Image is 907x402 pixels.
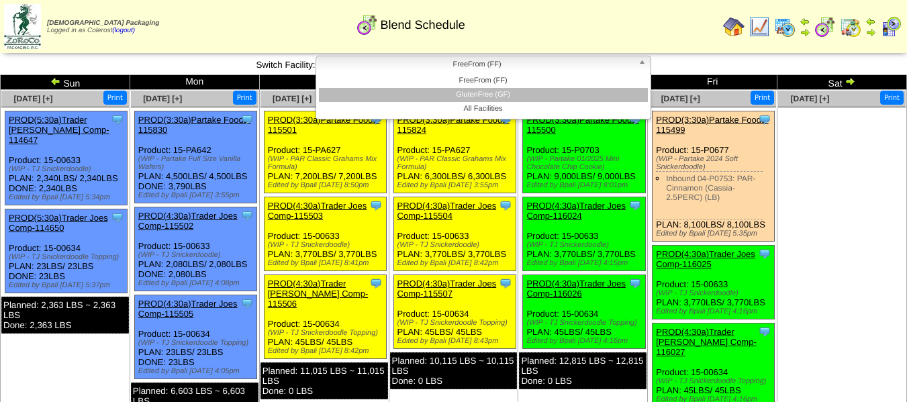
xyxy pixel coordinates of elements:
div: Product: 15-00634 PLAN: 45LBS / 45LBS [264,275,386,359]
a: PROD(4:30a)Trader Joes Comp-115505 [138,299,238,319]
a: PROD(3:30a)Partake Foods-115824 [397,115,510,135]
button: Print [880,91,904,105]
li: GlutenFree (GF) [319,88,648,102]
div: Product: 15-00633 PLAN: 3,770LBS / 3,770LBS [653,246,775,319]
button: Print [103,91,127,105]
div: Product: 15-P0677 PLAN: 8,100LBS / 8,100LBS [653,111,775,242]
img: Tooltip [240,297,254,310]
span: Logged in as Colerost [47,19,159,34]
a: PROD(3:30a)Partake Foods-115830 [138,115,251,135]
div: Product: 15-00633 PLAN: 2,080LBS / 2,080LBS DONE: 2,080LBS [134,207,256,291]
img: Tooltip [499,277,512,290]
a: PROD(5:30a)Trader Joes Comp-114650 [9,213,108,233]
img: arrowright.gif [800,27,810,38]
a: [DATE] [+] [273,94,312,103]
div: Product: 15-00634 PLAN: 23LBS / 23LBS DONE: 23LBS [134,295,256,379]
span: [DATE] [+] [143,94,182,103]
img: calendarinout.gif [840,16,861,38]
div: Edited by Bpali [DATE] 3:55pm [138,191,256,199]
span: [DATE] [+] [13,94,52,103]
div: Edited by Bpali [DATE] 4:16pm [656,307,774,315]
img: Tooltip [628,199,642,212]
div: Edited by Bpali [DATE] 8:42pm [268,347,386,355]
li: All Facilities [319,102,648,116]
img: Tooltip [758,247,771,260]
div: Product: 15-00633 PLAN: 3,770LBS / 3,770LBS [264,197,386,271]
td: Sat [777,75,907,90]
div: (WIP - PAR Classic Grahams Mix Formula) [397,155,516,171]
div: Planned: 2,363 LBS ~ 2,363 LBS Done: 2,363 LBS [1,297,129,334]
img: calendarcustomer.gif [880,16,902,38]
a: PROD(4:30a)Trader Joes Comp-115507 [397,279,497,299]
img: Tooltip [111,113,124,126]
div: Edited by Bpali [DATE] 8:42pm [397,259,516,267]
li: FreeFrom (FF) [319,74,648,88]
img: arrowleft.gif [800,16,810,27]
button: Print [233,91,256,105]
div: (WIP - Partake 01/2025 Mini Chocolate Chip Cookie) [526,155,645,171]
div: (WIP - TJ Snickerdoodle Topping) [656,377,774,385]
div: Planned: 10,115 LBS ~ 10,115 LBS Done: 0 LBS [390,352,518,389]
div: Edited by Bpali [DATE] 8:01pm [526,181,645,189]
div: Product: 15-P0703 PLAN: 9,000LBS / 9,000LBS [523,111,645,193]
div: Edited by Bpali [DATE] 3:55pm [397,181,516,189]
div: Product: 15-00634 PLAN: 23LBS / 23LBS DONE: 23LBS [5,209,128,293]
img: Tooltip [240,113,254,126]
img: calendarprod.gif [774,16,796,38]
div: Edited by Bpali [DATE] 4:16pm [526,337,645,345]
div: (WIP - TJ Snickerdoodle) [656,289,774,297]
div: (WIP - Partake Full Size Vanilla Wafers) [138,155,256,171]
img: line_graph.gif [749,16,770,38]
div: (WIP - TJ Snickerdoodle Topping) [526,319,645,327]
img: arrowright.gif [845,76,855,87]
div: Edited by Bpali [DATE] 8:50pm [268,181,386,189]
img: calendarblend.gif [814,16,836,38]
div: (WIP - TJ Snickerdoodle Topping) [138,339,256,347]
div: Edited by Bpali [DATE] 5:35pm [656,230,774,238]
img: Tooltip [369,277,383,290]
span: FreeFrom (FF) [322,56,633,72]
img: Tooltip [369,199,383,212]
div: (WIP - TJ Snickerdoodle) [526,241,645,249]
a: (logout) [112,27,135,34]
img: calendarblend.gif [356,14,378,36]
a: PROD(3:30a)Partake Foods-115501 [268,115,381,135]
a: PROD(4:30a)Trader Joes Comp-116025 [656,249,755,269]
a: PROD(4:30a)Trader Joes Comp-115504 [397,201,497,221]
img: Tooltip [758,325,771,338]
div: Product: 15-00633 PLAN: 2,340LBS / 2,340LBS DONE: 2,340LBS [5,111,128,205]
span: Blend Schedule [381,18,465,32]
div: Planned: 11,015 LBS ~ 11,015 LBS Done: 0 LBS [260,362,388,399]
img: home.gif [723,16,745,38]
img: Tooltip [758,113,771,126]
div: Edited by Bpali [DATE] 4:05pm [138,367,256,375]
div: (WIP - TJ Snickerdoodle Topping) [9,253,127,261]
div: Product: 15-PA627 PLAN: 6,300LBS / 6,300LBS [393,111,516,193]
a: PROD(4:30a)Trader Joes Comp-116024 [526,201,626,221]
td: Fri [648,75,777,90]
a: [DATE] [+] [790,94,829,103]
td: Sun [1,75,130,90]
div: Product: 15-PA627 PLAN: 7,200LBS / 7,200LBS [264,111,386,193]
img: arrowleft.gif [50,76,61,87]
div: Edited by Bpali [DATE] 5:34pm [9,193,127,201]
a: PROD(4:30a)Trader [PERSON_NAME] Comp-115506 [268,279,369,309]
button: Print [751,91,774,105]
div: (WIP - TJ Snickerdoodle) [397,241,516,249]
td: Tue [259,75,389,90]
div: (WIP - TJ Snickerdoodle Topping) [268,329,386,337]
a: [DATE] [+] [661,94,700,103]
div: (WIP - Partake 2024 Soft Snickerdoodle) [656,155,774,171]
a: PROD(4:30a)Trader Joes Comp-115503 [268,201,367,221]
img: Tooltip [628,277,642,290]
div: Product: 15-PA642 PLAN: 4,500LBS / 4,500LBS DONE: 3,790LBS [134,111,256,203]
a: PROD(3:30a)Partake Foods-115499 [656,115,769,135]
div: Edited by Bpali [DATE] 8:41pm [268,259,386,267]
div: (WIP - PAR Classic Grahams Mix Formula) [268,155,386,171]
img: zoroco-logo-small.webp [4,4,41,49]
div: Product: 15-00634 PLAN: 45LBS / 45LBS [523,275,645,349]
a: PROD(5:30a)Trader [PERSON_NAME] Comp-114647 [9,115,109,145]
div: Edited by Bpali [DATE] 8:43pm [397,337,516,345]
img: Tooltip [111,211,124,224]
